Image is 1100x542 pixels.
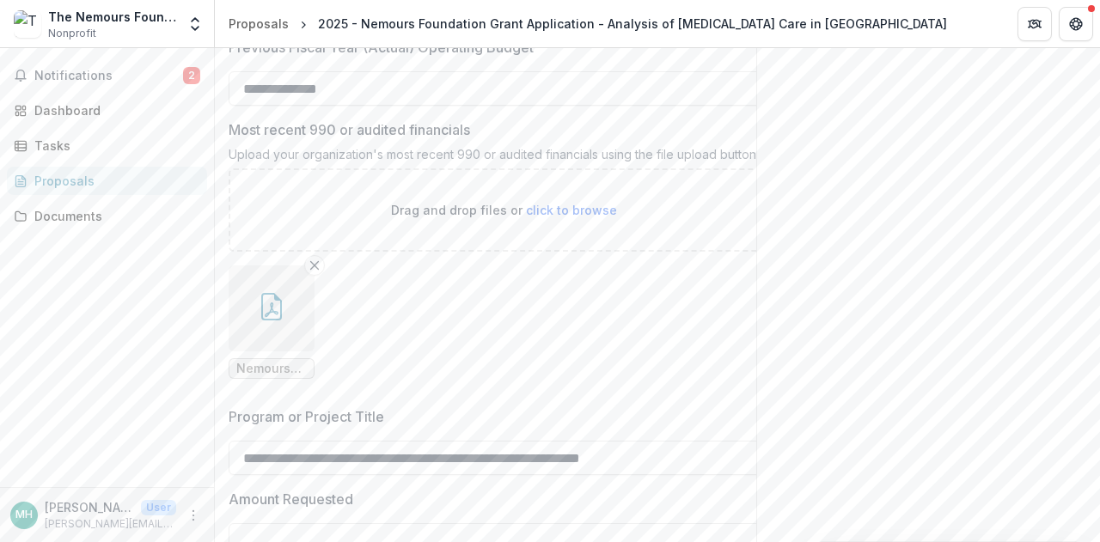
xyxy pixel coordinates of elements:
div: Proposals [34,172,193,190]
p: [PERSON_NAME] [45,498,134,516]
a: Dashboard [7,96,207,125]
span: Nonprofit [48,26,96,41]
div: Dashboard [34,101,193,119]
button: Partners [1017,7,1052,41]
span: click to browse [526,203,617,217]
a: Tasks [7,131,207,160]
p: Drag and drop files or [391,201,617,219]
p: Amount Requested [229,489,353,509]
span: Nemours 990 - 2023.pdf [236,362,307,376]
div: Tasks [34,137,193,155]
div: 2025 - Nemours Foundation Grant Application - Analysis of [MEDICAL_DATA] Care in [GEOGRAPHIC_DATA] [318,15,947,33]
p: Most recent 990 or audited financials [229,119,470,140]
p: [PERSON_NAME][EMAIL_ADDRESS][PERSON_NAME][DOMAIN_NAME] [45,516,176,532]
img: The Nemours Foundation [14,10,41,38]
button: Remove File [304,255,325,276]
span: Notifications [34,69,183,83]
p: User [141,500,176,515]
button: More [183,505,204,526]
div: Proposals [229,15,289,33]
a: Documents [7,202,207,230]
nav: breadcrumb [222,11,954,36]
span: 2 [183,67,200,84]
button: Get Help [1059,7,1093,41]
div: Documents [34,207,193,225]
button: Open entity switcher [183,7,207,41]
button: Notifications2 [7,62,207,89]
div: The Nemours Foundation [48,8,176,26]
a: Proposals [7,167,207,195]
a: Proposals [222,11,296,36]
div: Remove FileNemours 990 - 2023.pdf [229,265,315,379]
div: Maggie Hightower [15,509,33,521]
div: Upload your organization's most recent 990 or audited financials using the file upload button [229,147,779,168]
p: Program or Project Title [229,406,384,427]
